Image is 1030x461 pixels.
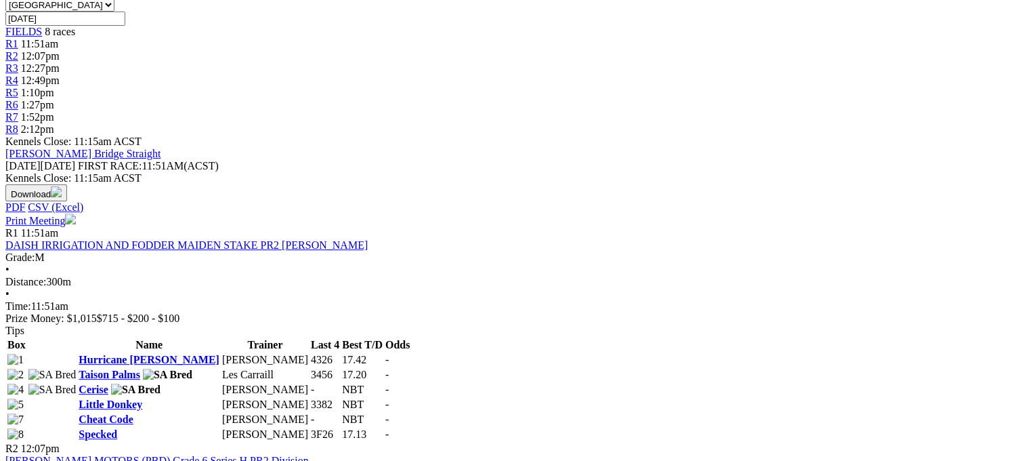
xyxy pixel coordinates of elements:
a: Print Meeting [5,215,76,226]
a: Specked [79,428,117,440]
span: 1:10pm [21,87,54,98]
td: - [310,383,340,397]
img: SA Bred [143,369,192,381]
span: 11:51AM(ACST) [78,160,219,172]
span: • [5,288,9,300]
span: Tips [5,325,24,336]
a: [PERSON_NAME] Bridge Straight [5,148,160,159]
span: Kennels Close: 11:15am ACST [5,136,142,147]
span: - [385,414,389,425]
td: NBT [341,413,383,426]
span: - [385,428,389,440]
th: Trainer [221,338,309,352]
a: FIELDS [5,26,42,37]
a: PDF [5,201,25,213]
span: Grade: [5,252,35,263]
img: 1 [7,354,24,366]
span: - [385,399,389,410]
td: 17.42 [341,353,383,367]
button: Download [5,184,67,201]
span: R1 [5,227,18,239]
img: 4 [7,384,24,396]
td: NBT [341,383,383,397]
input: Select date [5,12,125,26]
img: 8 [7,428,24,441]
span: [DATE] [5,160,75,172]
img: 5 [7,399,24,411]
a: R2 [5,50,18,62]
span: - [385,384,389,395]
span: 12:07pm [21,443,60,454]
span: $715 - $200 - $100 [97,313,180,324]
div: Prize Money: $1,015 [5,313,1025,325]
div: Kennels Close: 11:15am ACST [5,172,1025,184]
a: Cheat Code [79,414,133,425]
span: 1:27pm [21,99,54,111]
th: Name [78,338,220,352]
span: [DATE] [5,160,41,172]
a: R3 [5,62,18,74]
span: • [5,264,9,275]
div: Download [5,201,1025,214]
a: Little Donkey [79,399,142,410]
a: CSV (Excel) [28,201,83,213]
span: 1:52pm [21,111,54,123]
span: FIRST RACE: [78,160,142,172]
span: R2 [5,443,18,454]
div: M [5,252,1025,264]
span: - [385,369,389,380]
td: [PERSON_NAME] [221,413,309,426]
a: R6 [5,99,18,111]
span: - [385,354,389,365]
span: 11:51am [21,38,58,49]
a: Taison Palms [79,369,140,380]
span: 12:07pm [21,50,60,62]
td: [PERSON_NAME] [221,428,309,441]
img: printer.svg [65,214,76,224]
td: 3456 [310,368,340,382]
a: R7 [5,111,18,123]
img: SA Bred [111,384,160,396]
img: download.svg [51,186,62,197]
a: Cerise [79,384,108,395]
img: 7 [7,414,24,426]
a: R5 [5,87,18,98]
td: 4326 [310,353,340,367]
a: DAISH IRRIGATION AND FODDER MAIDEN STAKE PR2 [PERSON_NAME] [5,239,368,251]
img: SA Bred [28,384,77,396]
span: Box [7,339,26,350]
td: 17.20 [341,368,383,382]
td: - [310,413,340,426]
td: Les Carraill [221,368,309,382]
th: Last 4 [310,338,340,352]
a: R4 [5,75,18,86]
td: [PERSON_NAME] [221,353,309,367]
span: Time: [5,300,31,312]
td: [PERSON_NAME] [221,398,309,412]
a: R8 [5,123,18,135]
td: 3382 [310,398,340,412]
span: 8 races [45,26,75,37]
span: 11:51am [21,227,58,239]
td: [PERSON_NAME] [221,383,309,397]
td: NBT [341,398,383,412]
span: Distance: [5,276,46,287]
span: 12:27pm [21,62,60,74]
div: 11:51am [5,300,1025,313]
th: Best T/D [341,338,383,352]
td: 3F26 [310,428,340,441]
img: SA Bred [28,369,77,381]
th: Odds [385,338,410,352]
td: 17.13 [341,428,383,441]
a: R1 [5,38,18,49]
span: 2:12pm [21,123,54,135]
div: 300m [5,276,1025,288]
